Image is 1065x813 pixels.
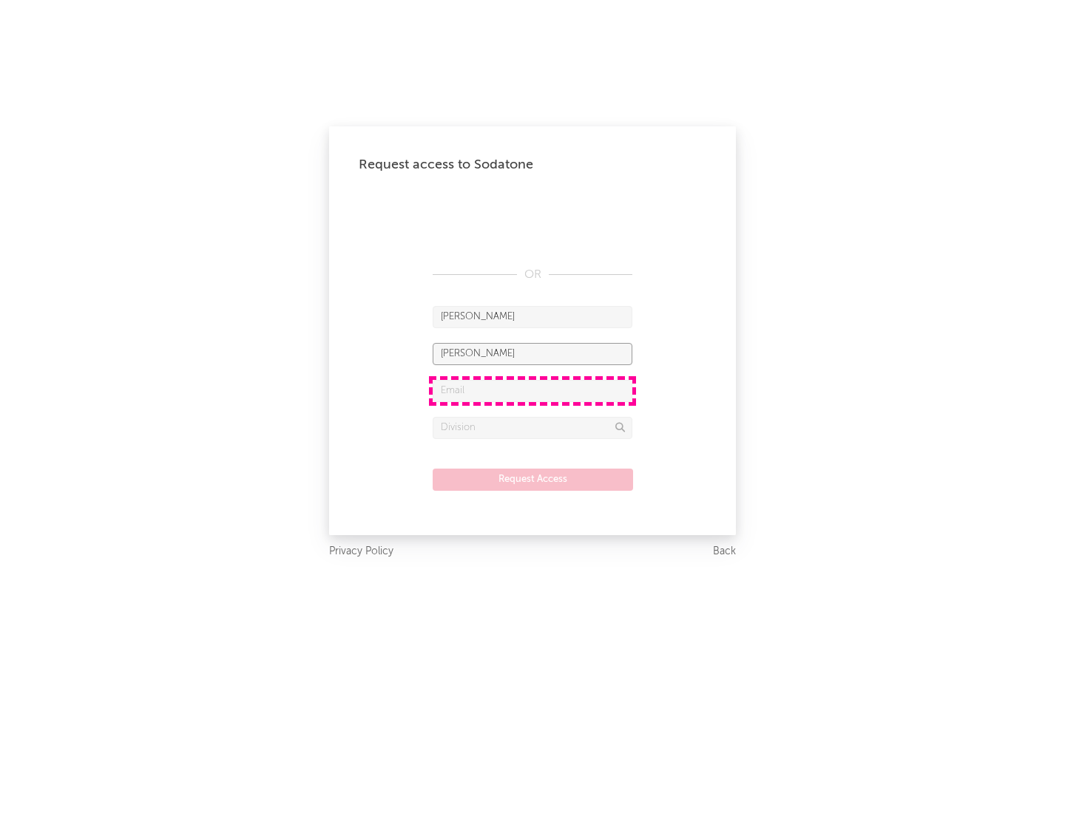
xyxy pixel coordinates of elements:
[433,306,632,328] input: First Name
[433,343,632,365] input: Last Name
[433,417,632,439] input: Division
[433,266,632,284] div: OR
[359,156,706,174] div: Request access to Sodatone
[433,469,633,491] button: Request Access
[329,542,393,561] a: Privacy Policy
[433,380,632,402] input: Email
[713,542,736,561] a: Back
